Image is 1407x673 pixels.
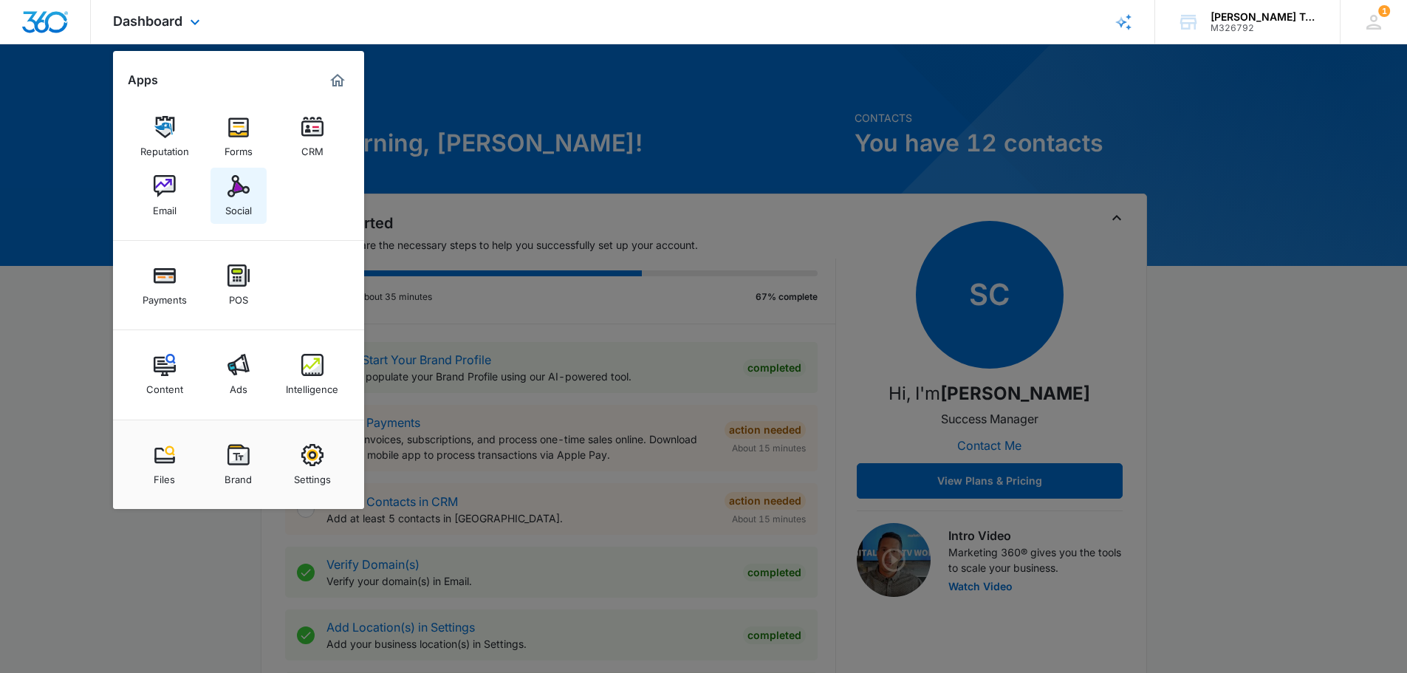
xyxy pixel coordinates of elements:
[210,437,267,493] a: Brand
[146,376,183,395] div: Content
[137,168,193,224] a: Email
[229,287,248,306] div: POS
[113,13,182,29] span: Dashboard
[210,257,267,313] a: POS
[1378,5,1390,17] span: 1
[230,376,247,395] div: Ads
[1378,5,1390,17] div: notifications count
[326,69,349,92] a: Marketing 360® Dashboard
[284,109,340,165] a: CRM
[137,109,193,165] a: Reputation
[137,346,193,403] a: Content
[1211,11,1318,23] div: account name
[154,466,175,485] div: Files
[153,197,177,216] div: Email
[143,287,187,306] div: Payments
[225,138,253,157] div: Forms
[284,437,340,493] a: Settings
[225,197,252,216] div: Social
[128,73,158,87] h2: Apps
[137,257,193,313] a: Payments
[1211,23,1318,33] div: account id
[210,109,267,165] a: Forms
[301,138,323,157] div: CRM
[284,346,340,403] a: Intelligence
[286,376,338,395] div: Intelligence
[137,437,193,493] a: Files
[210,168,267,224] a: Social
[294,466,331,485] div: Settings
[140,138,189,157] div: Reputation
[225,466,252,485] div: Brand
[210,346,267,403] a: Ads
